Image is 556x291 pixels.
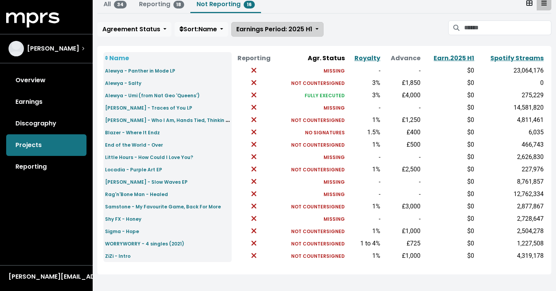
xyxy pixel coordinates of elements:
[291,142,345,148] small: NOT COUNTERSIGNED
[346,163,382,176] td: 1%
[6,91,86,113] a: Earnings
[407,141,420,148] span: £500
[422,89,476,102] td: $0
[422,126,476,139] td: $0
[476,77,545,89] td: 0
[422,102,476,114] td: $0
[422,163,476,176] td: $0
[324,191,345,198] small: MISSING
[324,216,345,222] small: MISSING
[105,105,192,111] small: [PERSON_NAME] - Traces of You LP
[105,154,193,161] small: Little Hours - How Could I Love You?
[346,213,382,225] td: -
[407,240,420,247] span: £725
[402,203,420,210] span: £3,000
[27,44,79,53] span: [PERSON_NAME]
[105,103,192,112] a: [PERSON_NAME] - Traces of You LP
[105,202,221,211] a: Samstone - My Favourite Game, Back For More
[402,166,420,173] span: £2,500
[6,15,59,24] a: mprs logo
[324,105,345,111] small: MISSING
[346,200,382,213] td: 1%
[422,77,476,89] td: $0
[382,213,422,225] td: -
[476,102,545,114] td: 14,581,820
[346,151,382,163] td: -
[476,200,545,213] td: 2,877,867
[173,1,185,8] span: 18
[382,52,422,64] th: Advance
[346,102,382,114] td: -
[476,126,545,139] td: 6,035
[422,64,476,77] td: $0
[244,1,255,8] span: 16
[231,22,324,37] button: Earnings Period: 2025 H1
[276,52,346,64] th: Agr. Status
[422,225,476,237] td: $0
[354,54,380,63] a: Royalty
[324,179,345,185] small: MISSING
[346,89,382,102] td: 3%
[476,151,545,163] td: 2,626,830
[105,66,175,75] a: Alewya - Panther in Mode LP
[422,188,476,200] td: $0
[105,142,163,148] small: End of the World - Over
[402,91,420,99] span: £4,000
[407,129,420,136] span: £400
[105,179,188,185] small: [PERSON_NAME] - Slow Waves EP
[105,78,141,87] a: Alewya - Salty
[105,227,139,235] a: Sigma - Hope
[422,176,476,188] td: $0
[476,188,545,200] td: 12,762,334
[382,64,422,77] td: -
[476,114,545,126] td: 4,811,461
[105,253,131,259] small: ZiZi - Intro
[105,251,131,260] a: ZiZi - Intro
[476,139,545,151] td: 466,743
[105,91,200,100] a: Alewya - Umi (from Nat Geo 'Queens')
[105,203,221,210] small: Samstone - My Favourite Game, Back For More
[291,117,345,124] small: NOT COUNTERSIGNED
[346,139,382,151] td: 1%
[422,213,476,225] td: $0
[402,116,420,124] span: £1,250
[102,25,160,34] span: Agreement Status
[6,156,86,178] a: Reporting
[402,252,420,259] span: £1,000
[422,250,476,262] td: $0
[291,166,345,173] small: NOT COUNTERSIGNED
[105,240,184,247] small: WORRYWORRY - 4 singles (2021)
[476,64,545,77] td: 23,064,176
[346,250,382,262] td: 1%
[422,151,476,163] td: $0
[476,163,545,176] td: 227,976
[346,225,382,237] td: 1%
[382,176,422,188] td: -
[232,52,276,64] th: Reporting
[305,92,345,99] small: FULLY EXECUTED
[346,188,382,200] td: -
[422,200,476,213] td: $0
[97,22,171,37] button: Agreement Status
[105,68,175,74] small: Alewya - Panther in Mode LP
[402,227,420,235] span: £1,000
[105,166,162,173] small: Locadia - Purple Art EP
[402,79,420,86] span: £1,850
[476,225,545,237] td: 2,504,278
[103,52,232,64] th: Name
[291,80,345,86] small: NOT COUNTERSIGNED
[346,176,382,188] td: -
[422,114,476,126] td: $0
[105,128,160,137] a: Blazer - Where It Endz
[6,69,86,91] a: Overview
[105,80,141,86] small: Alewya - Salty
[346,126,382,139] td: 1.5%
[105,115,247,124] small: [PERSON_NAME] - Who I Am, Hands Tied, Thinkin Bout You
[476,89,545,102] td: 275,229
[476,176,545,188] td: 8,761,857
[346,114,382,126] td: 1%
[114,1,127,8] span: 34
[422,237,476,250] td: $0
[6,113,86,134] a: Discography
[382,151,422,163] td: -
